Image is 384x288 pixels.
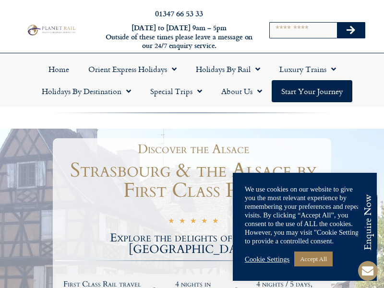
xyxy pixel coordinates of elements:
[25,24,77,36] img: Planet Rail Train Holidays Logo
[168,216,218,227] div: 5/5
[179,217,185,227] i: ★
[337,23,365,38] button: Search
[212,217,218,227] i: ★
[105,24,253,50] h6: [DATE] to [DATE] 9am – 5pm Outside of these times please leave a message on our 24/7 enquiry serv...
[60,143,326,156] h1: Discover the Alsace
[55,160,331,201] h1: Strasbourg & the Alsace by First Class Rail
[39,58,79,80] a: Home
[245,255,289,264] a: Cookie Settings
[201,217,207,227] i: ★
[186,58,270,80] a: Holidays by Rail
[190,217,196,227] i: ★
[245,185,365,245] div: We use cookies on our website to give you the most relevant experience by remembering your prefer...
[270,58,346,80] a: Luxury Trains
[5,58,379,102] nav: Menu
[294,252,333,266] a: Accept All
[141,80,212,102] a: Special Trips
[272,80,352,102] a: Start your Journey
[212,80,272,102] a: About Us
[168,217,174,227] i: ★
[79,58,186,80] a: Orient Express Holidays
[32,80,141,102] a: Holidays by Destination
[155,8,203,19] a: 01347 66 53 33
[55,232,331,255] h2: Explore the delights of historic [GEOGRAPHIC_DATA]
